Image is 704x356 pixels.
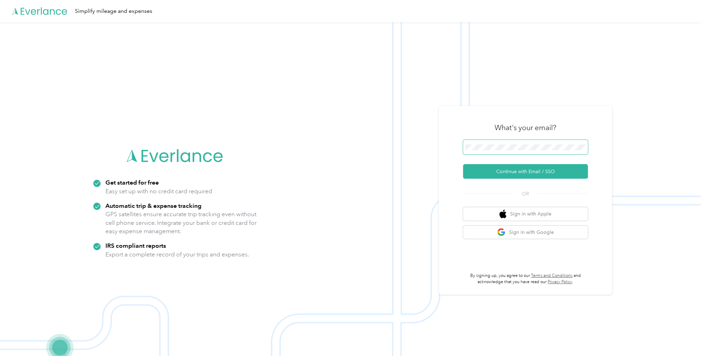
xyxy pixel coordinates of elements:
[105,210,257,236] p: GPS satellites ensure accurate trip tracking even without cell phone service. Integrate your bank...
[531,273,573,278] a: Terms and Conditions
[499,210,506,218] img: apple logo
[105,202,201,209] strong: Automatic trip & expense tracking
[548,279,572,285] a: Privacy Policy
[463,273,588,285] p: By signing up, you agree to our and acknowledge that you have read our .
[75,7,152,16] div: Simplify mileage and expenses
[513,190,538,197] span: OR
[497,228,506,237] img: google logo
[105,187,212,196] p: Easy set up with no credit card required
[105,242,166,249] strong: IRS compliant reports
[495,123,556,133] h3: What's your email?
[463,226,588,239] button: google logoSign in with Google
[105,179,159,186] strong: Get started for free
[463,164,588,179] button: Continue with Email / SSO
[105,250,249,259] p: Export a complete record of your trips and expenses.
[463,207,588,221] button: apple logoSign in with Apple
